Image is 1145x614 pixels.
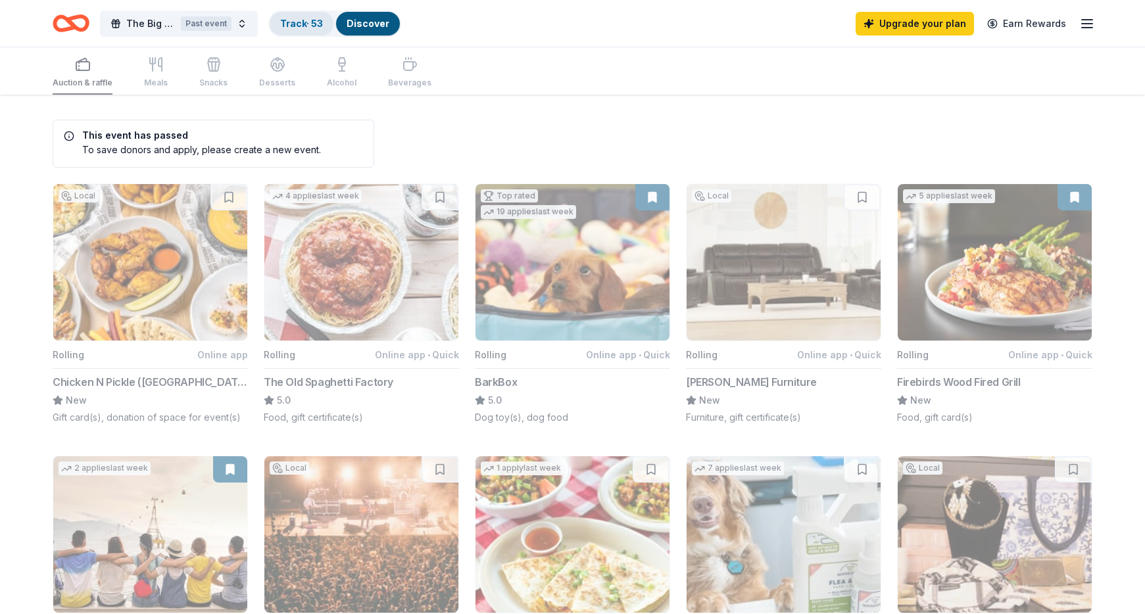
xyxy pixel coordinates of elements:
[686,183,881,424] button: Image for Bob Mills FurnitureLocalRollingOnline app•Quick[PERSON_NAME] FurnitureNewFurniture, gif...
[64,131,321,140] h5: This event has passed
[897,183,1092,424] button: Image for Firebirds Wood Fired Grill5 applieslast weekRollingOnline app•QuickFirebirds Wood Fired...
[475,183,670,424] button: Image for BarkBoxTop rated19 applieslast weekRollingOnline app•QuickBarkBox5.0Dog toy(s), dog food
[100,11,258,37] button: The Big SoireePast event
[53,8,89,39] a: Home
[53,183,248,424] button: Image for Chicken N Pickle (Wichita)LocalRollingOnline appChicken N Pickle ([GEOGRAPHIC_DATA])New...
[264,183,459,424] button: Image for The Old Spaghetti Factory4 applieslast weekRollingOnline app•QuickThe Old Spaghetti Fac...
[347,18,389,29] a: Discover
[126,16,176,32] span: The Big Soiree
[979,12,1074,35] a: Earn Rewards
[64,143,321,156] div: To save donors and apply, please create a new event.
[856,12,974,35] a: Upgrade your plan
[268,11,401,37] button: Track· 53Discover
[181,16,231,31] div: Past event
[280,18,323,29] a: Track· 53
